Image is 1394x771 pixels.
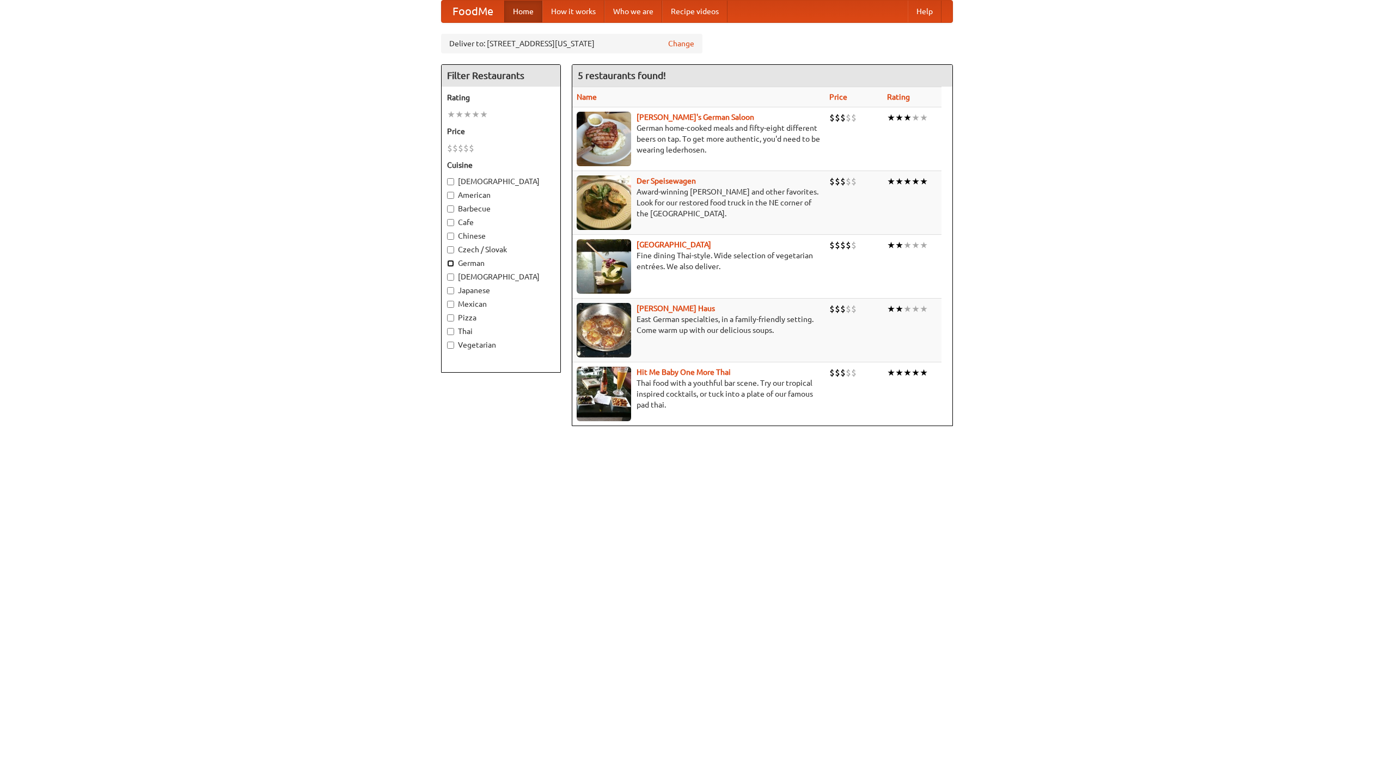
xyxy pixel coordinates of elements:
b: Hit Me Baby One More Thai [637,368,731,377]
input: [DEMOGRAPHIC_DATA] [447,178,454,185]
input: Pizza [447,314,454,321]
li: $ [469,142,474,154]
a: [PERSON_NAME]'s German Saloon [637,113,754,122]
a: Name [577,93,597,101]
li: ★ [920,239,928,251]
li: $ [846,303,851,315]
label: [DEMOGRAPHIC_DATA] [447,176,555,187]
a: Recipe videos [662,1,727,22]
img: satay.jpg [577,239,631,294]
input: Thai [447,328,454,335]
li: ★ [903,239,912,251]
label: American [447,190,555,201]
li: $ [851,175,857,187]
b: Der Speisewagen [637,177,696,185]
li: ★ [887,367,895,379]
input: Czech / Slovak [447,246,454,253]
li: ★ [463,108,472,120]
li: ★ [920,112,928,124]
input: Barbecue [447,205,454,213]
li: ★ [887,239,895,251]
input: [DEMOGRAPHIC_DATA] [447,274,454,281]
p: German home-cooked meals and fifty-eight different beers on tap. To get more authentic, you'd nee... [577,123,821,155]
li: ★ [455,108,463,120]
li: $ [840,303,846,315]
li: ★ [920,175,928,187]
p: East German specialties, in a family-friendly setting. Come warm up with our delicious soups. [577,314,821,336]
li: ★ [887,303,895,315]
li: $ [829,367,835,379]
li: ★ [920,367,928,379]
li: $ [840,112,846,124]
li: ★ [895,303,903,315]
li: $ [835,239,840,251]
li: ★ [472,108,480,120]
li: $ [851,303,857,315]
li: ★ [920,303,928,315]
a: Who we are [604,1,662,22]
label: German [447,258,555,269]
li: ★ [895,175,903,187]
li: ★ [912,175,920,187]
label: Cafe [447,217,555,228]
li: ★ [895,367,903,379]
li: ★ [895,239,903,251]
h5: Rating [447,92,555,103]
label: Thai [447,326,555,337]
li: $ [851,239,857,251]
li: $ [835,367,840,379]
li: $ [851,367,857,379]
img: speisewagen.jpg [577,175,631,230]
li: ★ [903,303,912,315]
li: $ [447,142,453,154]
label: Chinese [447,230,555,241]
label: Japanese [447,285,555,296]
li: $ [463,142,469,154]
input: Japanese [447,287,454,294]
li: ★ [912,367,920,379]
label: Mexican [447,299,555,309]
input: German [447,260,454,267]
label: Vegetarian [447,339,555,350]
li: ★ [480,108,488,120]
label: Czech / Slovak [447,244,555,255]
img: kohlhaus.jpg [577,303,631,357]
li: $ [846,112,851,124]
li: ★ [912,112,920,124]
li: $ [835,175,840,187]
input: Cafe [447,219,454,226]
li: ★ [903,367,912,379]
p: Fine dining Thai-style. Wide selection of vegetarian entrées. We also deliver. [577,250,821,272]
label: Barbecue [447,203,555,214]
label: [DEMOGRAPHIC_DATA] [447,271,555,282]
li: $ [840,367,846,379]
a: [GEOGRAPHIC_DATA] [637,240,711,249]
input: Vegetarian [447,342,454,349]
label: Pizza [447,312,555,323]
a: Change [668,38,694,49]
li: $ [846,239,851,251]
li: $ [453,142,458,154]
a: FoodMe [442,1,504,22]
input: Mexican [447,301,454,308]
li: $ [835,112,840,124]
p: Thai food with a youthful bar scene. Try our tropical inspired cocktails, or tuck into a plate of... [577,378,821,410]
a: [PERSON_NAME] Haus [637,304,715,313]
li: ★ [903,175,912,187]
h5: Price [447,126,555,137]
li: $ [829,175,835,187]
li: ★ [903,112,912,124]
a: Home [504,1,542,22]
li: $ [846,175,851,187]
li: ★ [895,112,903,124]
li: ★ [887,175,895,187]
li: ★ [912,239,920,251]
li: $ [458,142,463,154]
a: Help [908,1,941,22]
li: ★ [887,112,895,124]
li: ★ [912,303,920,315]
li: $ [846,367,851,379]
a: How it works [542,1,604,22]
